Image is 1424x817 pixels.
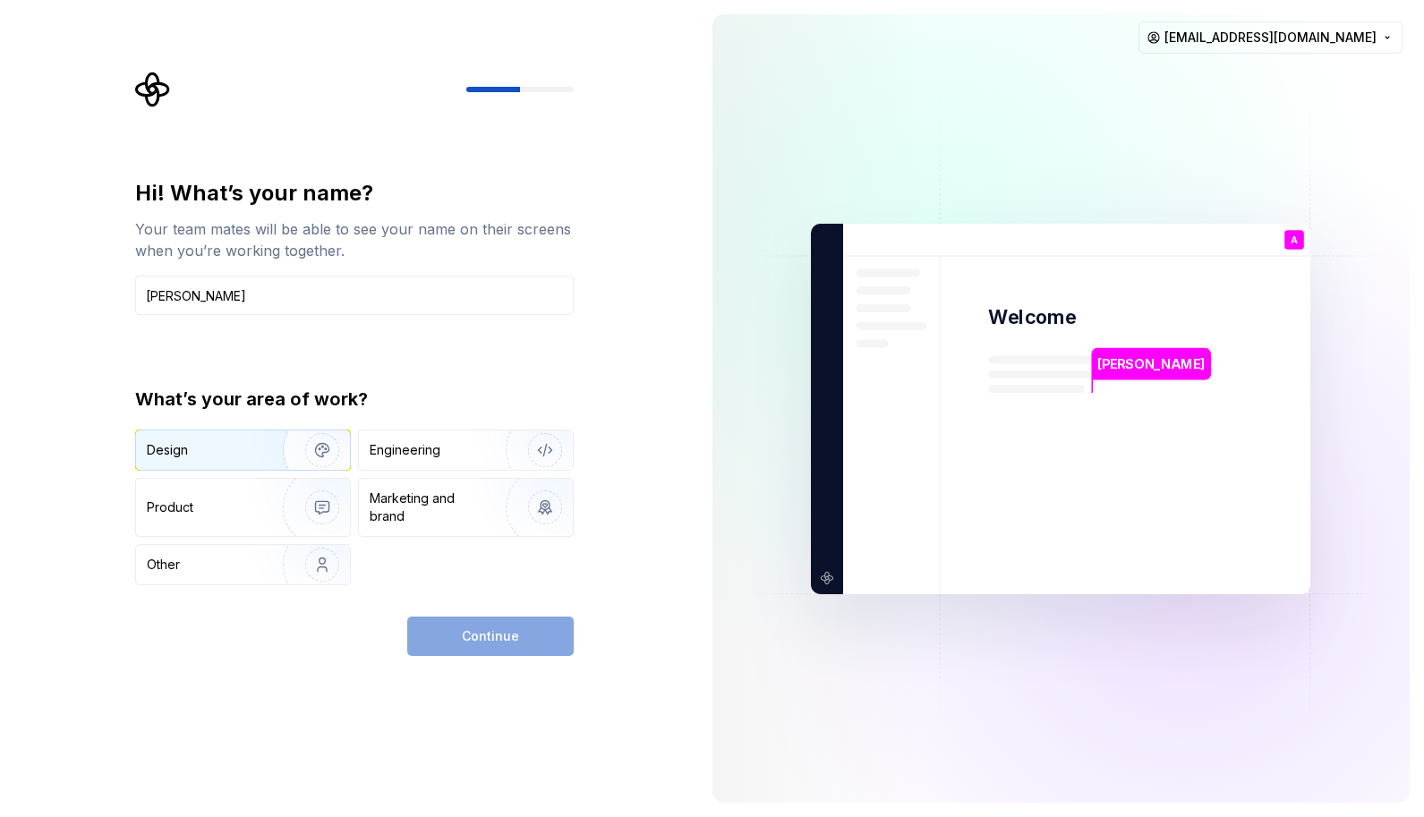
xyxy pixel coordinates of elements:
div: Marketing and brand [370,489,490,525]
div: Hi! What’s your name? [135,179,574,208]
div: Engineering [370,441,440,459]
button: [EMAIL_ADDRESS][DOMAIN_NAME] [1138,21,1403,54]
p: Welcome [988,304,1076,330]
input: Han Solo [135,276,574,315]
p: A [1291,234,1298,244]
div: Other [147,556,180,574]
p: [PERSON_NAME] [1098,353,1206,373]
span: [EMAIL_ADDRESS][DOMAIN_NAME] [1164,29,1377,47]
div: Design [147,441,188,459]
div: Your team mates will be able to see your name on their screens when you’re working together. [135,218,574,261]
div: What’s your area of work? [135,387,574,412]
div: Product [147,498,193,516]
svg: Supernova Logo [135,72,171,107]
